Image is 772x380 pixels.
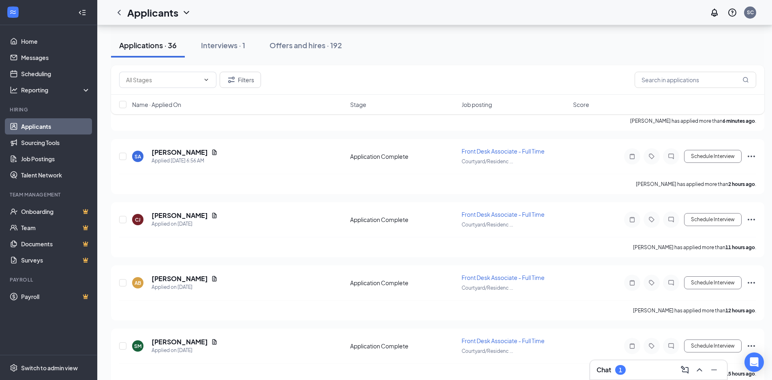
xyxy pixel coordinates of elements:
svg: Note [627,216,637,223]
svg: Note [627,280,637,286]
a: Scheduling [21,66,90,82]
b: 15 hours ago [725,371,755,377]
a: Home [21,33,90,49]
span: Front Desk Associate - Full Time [462,274,545,281]
svg: Tag [647,216,657,223]
span: Front Desk Associate - Full Time [462,211,545,218]
h5: [PERSON_NAME] [152,274,208,283]
button: ComposeMessage [678,363,691,376]
div: Application Complete [350,216,457,224]
a: TeamCrown [21,220,90,236]
div: Offers and hires · 192 [269,40,342,50]
svg: QuestionInfo [727,8,737,17]
a: OnboardingCrown [21,203,90,220]
svg: Ellipses [746,278,756,288]
svg: ChatInactive [666,343,676,349]
p: [PERSON_NAME] has applied more than . [633,307,756,314]
div: Switch to admin view [21,364,78,372]
a: DocumentsCrown [21,236,90,252]
a: Applicants [21,118,90,134]
div: Applications · 36 [119,40,177,50]
svg: ChatInactive [666,153,676,160]
h3: Chat [597,365,611,374]
span: Name · Applied On [132,100,181,109]
a: PayrollCrown [21,288,90,305]
svg: Document [211,149,218,156]
svg: Collapse [78,9,86,17]
div: Application Complete [350,342,457,350]
div: SM [134,343,141,350]
div: Hiring [10,106,89,113]
a: Talent Network [21,167,90,183]
svg: Filter [227,75,236,85]
div: SC [747,9,754,16]
div: Applied on [DATE] [152,220,218,228]
svg: Tag [647,280,657,286]
p: [PERSON_NAME] has applied more than . [636,181,756,188]
span: Front Desk Associate - Full Time [462,337,545,344]
button: Filter Filters [220,72,261,88]
div: AB [135,280,141,286]
span: Courtyard/Residenc ... [462,348,513,354]
a: Messages [21,49,90,66]
div: Team Management [10,191,89,198]
div: Interviews · 1 [201,40,245,50]
b: 11 hours ago [725,244,755,250]
svg: Tag [647,343,657,349]
b: 2 hours ago [728,181,755,187]
h5: [PERSON_NAME] [152,148,208,157]
div: 1 [619,367,622,374]
svg: ChevronLeft [114,8,124,17]
svg: ChevronDown [182,8,191,17]
svg: Ellipses [746,341,756,351]
svg: Tag [647,153,657,160]
div: CJ [135,216,141,223]
svg: WorkstreamLogo [9,8,17,16]
h5: [PERSON_NAME] [152,337,208,346]
svg: Notifications [710,8,719,17]
span: Courtyard/Residenc ... [462,285,513,291]
svg: ComposeMessage [680,365,690,375]
a: Sourcing Tools [21,134,90,151]
span: Score [573,100,589,109]
svg: Document [211,212,218,219]
svg: Ellipses [746,215,756,224]
input: Search in applications [635,72,756,88]
div: SA [135,153,141,160]
div: Applied on [DATE] [152,346,218,354]
svg: Ellipses [746,152,756,161]
span: Courtyard/Residenc ... [462,158,513,164]
button: Schedule Interview [684,213,742,226]
h5: [PERSON_NAME] [152,211,208,220]
svg: MagnifyingGlass [742,77,749,83]
svg: ChevronUp [695,365,704,375]
button: ChevronUp [693,363,706,376]
svg: Document [211,275,218,282]
svg: Analysis [10,86,18,94]
svg: Document [211,339,218,345]
button: Schedule Interview [684,150,742,163]
span: Stage [350,100,366,109]
div: Reporting [21,86,91,94]
h1: Applicants [127,6,178,19]
svg: ChatInactive [666,280,676,286]
svg: ChatInactive [666,216,676,223]
button: Minimize [708,363,721,376]
input: All Stages [126,75,200,84]
div: Open Intercom Messenger [744,352,764,372]
svg: Note [627,153,637,160]
span: Courtyard/Residenc ... [462,222,513,228]
div: Application Complete [350,279,457,287]
a: Job Postings [21,151,90,167]
b: 12 hours ago [725,307,755,314]
button: Schedule Interview [684,276,742,289]
div: Applied on [DATE] [152,283,218,291]
span: Front Desk Associate - Full Time [462,147,545,155]
svg: Minimize [709,365,719,375]
svg: ChevronDown [203,77,210,83]
svg: Note [627,343,637,349]
a: SurveysCrown [21,252,90,268]
button: Schedule Interview [684,339,742,352]
span: Job posting [462,100,492,109]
